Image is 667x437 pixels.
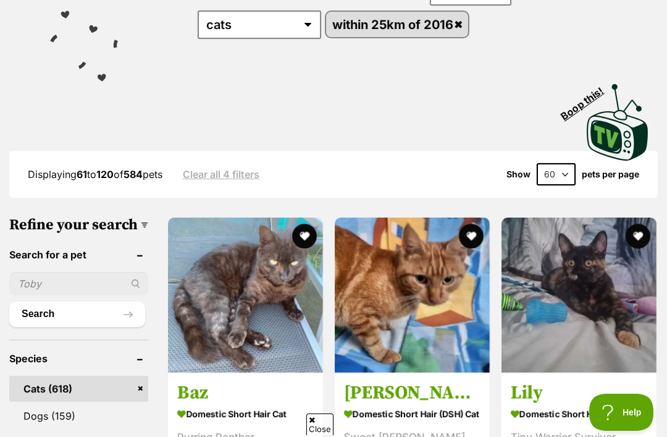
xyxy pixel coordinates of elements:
img: Mia Ginger - Domestic Short Hair (DSH) Cat [335,218,490,373]
button: Search [9,302,145,326]
h3: Refine your search [9,216,148,234]
span: Boop this! [559,77,616,122]
img: Baz - Domestic Short Hair Cat [168,218,323,373]
label: pets per page [582,169,639,179]
a: within 25km of 2016 [326,12,468,37]
strong: Domestic Short Hair (DSH) Cat [344,405,480,423]
span: Close [306,414,333,435]
strong: 61 [77,168,87,180]
iframe: Help Scout Beacon - Open [589,394,655,431]
a: Boop this! [587,73,648,163]
strong: Domestic Short Hair (DSH) Cat [511,405,647,423]
span: Show [506,169,531,179]
header: Species [9,353,148,364]
span: Displaying to of pets [28,168,162,180]
img: Lily - Domestic Short Hair (DSH) Cat [501,218,657,373]
button: favourite [626,224,650,248]
input: Toby [9,272,148,295]
a: Dogs (159) [9,403,148,429]
h3: Lily [511,381,647,405]
a: Cats (618) [9,376,148,402]
button: favourite [459,224,484,248]
strong: 120 [96,168,114,180]
header: Search for a pet [9,249,148,260]
strong: Domestic Short Hair Cat [177,405,314,423]
h3: Baz [177,381,314,405]
strong: 584 [124,168,143,180]
button: favourite [292,224,317,248]
a: Clear all 4 filters [183,169,259,180]
img: PetRescue TV logo [587,84,648,161]
h3: [PERSON_NAME] [344,381,480,405]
